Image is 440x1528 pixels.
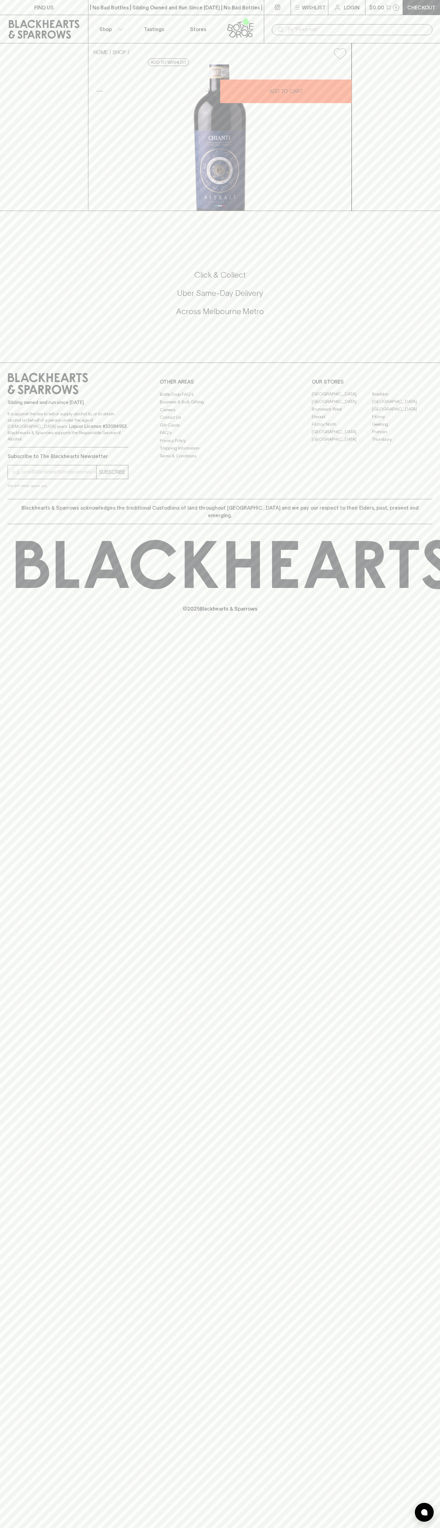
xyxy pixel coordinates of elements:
[407,4,436,11] p: Checkout
[160,390,281,398] a: Bottle Drop FAQ's
[88,64,351,211] img: 40300.png
[312,406,372,413] a: Brunswick West
[8,411,128,442] p: It is against the law to sell or supply alcohol to, or to obtain alcohol on behalf of a person un...
[99,25,112,33] p: Shop
[160,406,281,413] a: Careers
[287,25,427,35] input: Try "Pinot noir"
[34,4,54,11] p: FIND US
[160,414,281,421] a: Contact Us
[372,406,432,413] a: [GEOGRAPHIC_DATA]
[344,4,359,11] p: Login
[312,378,432,385] p: OUR STORES
[269,87,303,95] p: ADD TO CART
[312,421,372,428] a: Fitzroy North
[132,15,176,43] a: Tastings
[8,270,432,280] h5: Click & Collect
[8,306,432,317] h5: Across Melbourne Metro
[69,424,127,429] strong: Liquor License #32064953
[160,445,281,452] a: Shipping Information
[113,49,126,55] a: SHOP
[160,378,281,385] p: OTHER AREAS
[97,465,128,479] button: SUBSCRIBE
[395,6,397,9] p: 0
[8,399,128,406] p: Sibling owned and run since [DATE]
[148,58,189,66] button: Add to wishlist
[8,288,432,298] h5: Uber Same-Day Delivery
[8,452,128,460] p: Subscribe to The Blackhearts Newsletter
[312,390,372,398] a: [GEOGRAPHIC_DATA]
[372,421,432,428] a: Geelong
[8,245,432,350] div: Call to action block
[312,428,372,436] a: [GEOGRAPHIC_DATA]
[144,25,164,33] p: Tastings
[372,398,432,406] a: [GEOGRAPHIC_DATA]
[331,46,349,62] button: Add to wishlist
[99,468,125,476] p: SUBSCRIBE
[372,390,432,398] a: Braddon
[369,4,384,11] p: $0.00
[93,49,108,55] a: HOME
[176,15,220,43] a: Stores
[160,421,281,429] a: Gift Cards
[88,15,132,43] button: Shop
[372,428,432,436] a: Prahran
[312,413,372,421] a: Elwood
[190,25,206,33] p: Stores
[312,398,372,406] a: [GEOGRAPHIC_DATA]
[220,80,352,103] button: ADD TO CART
[160,452,281,460] a: Terms & Conditions
[160,429,281,437] a: FAQ's
[8,483,128,489] p: We will never spam you
[12,504,428,519] p: Blackhearts & Sparrows acknowledges the traditional Custodians of land throughout [GEOGRAPHIC_DAT...
[302,4,326,11] p: Wishlist
[13,467,96,477] input: e.g. jane@blackheartsandsparrows.com.au
[160,437,281,444] a: Privacy Policy
[312,436,372,443] a: [GEOGRAPHIC_DATA]
[372,413,432,421] a: Fitzroy
[160,398,281,406] a: Business & Bulk Gifting
[421,1509,427,1515] img: bubble-icon
[372,436,432,443] a: Thornbury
